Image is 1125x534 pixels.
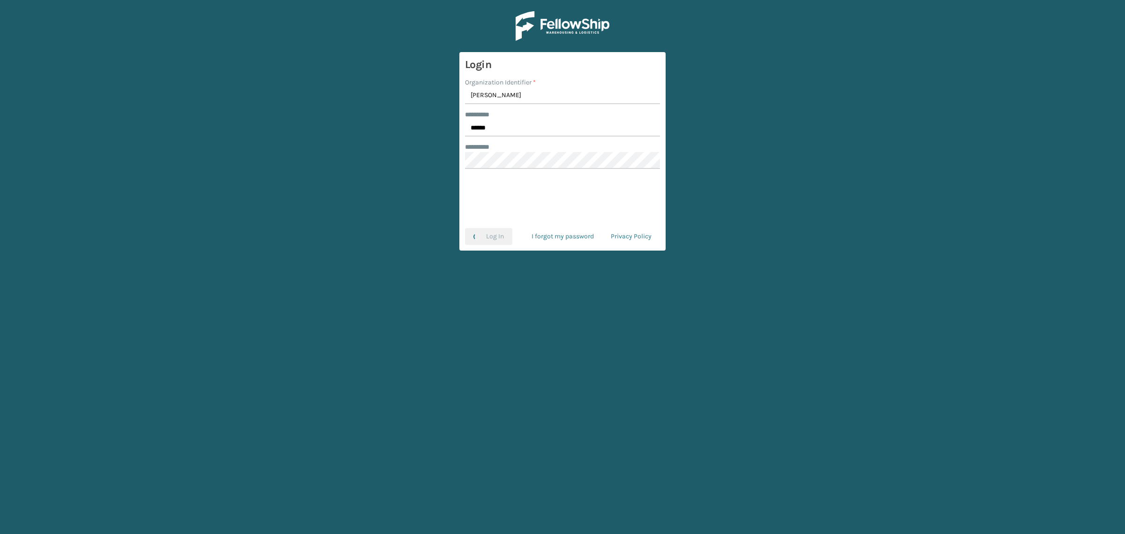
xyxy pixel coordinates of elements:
a: I forgot my password [523,228,602,245]
label: Organization Identifier [465,77,536,87]
img: Logo [516,11,609,41]
a: Privacy Policy [602,228,660,245]
iframe: reCAPTCHA [491,180,634,217]
button: Log In [465,228,512,245]
h3: Login [465,58,660,72]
